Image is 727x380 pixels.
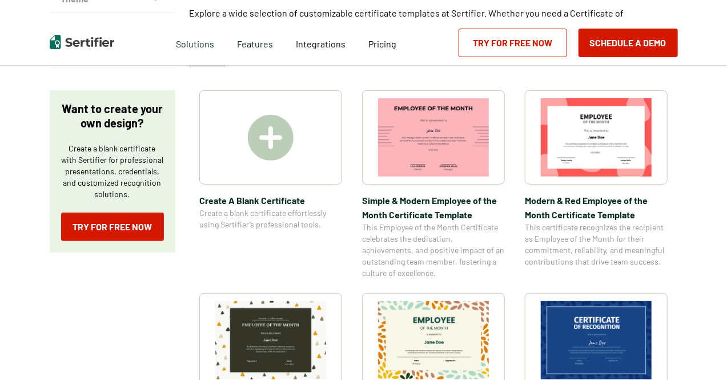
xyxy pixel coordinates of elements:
span: Solutions [176,35,214,50]
span: This Employee of the Month Certificate celebrates the dedication, achievements, and positive impa... [362,222,505,279]
button: Style [50,13,175,40]
p: Explore a wide selection of customizable certificate templates at Sertifier. Whether you need a C... [190,6,678,49]
a: Modern & Red Employee of the Month Certificate TemplateModern & Red Employee of the Month Certifi... [525,90,668,279]
a: Try for Free Now [61,213,164,241]
a: Try for Free Now [459,29,567,57]
p: Want to create your own design? [61,102,164,130]
img: Simple & Colorful Employee of the Month Certificate Template [215,301,326,379]
a: Integrations [296,35,346,50]
button: Schedule a Demo [579,29,678,57]
a: Simple & Modern Employee of the Month Certificate TemplateSimple & Modern Employee of the Month C... [362,90,505,279]
img: Create A Blank Certificate [248,115,294,161]
img: Modern & Red Employee of the Month Certificate Template [541,98,652,177]
img: Sertifier | Digital Credentialing Platform [50,35,114,49]
span: Simple & Modern Employee of the Month Certificate Template [362,193,505,222]
span: Pricing [368,38,396,49]
span: Modern & Red Employee of the Month Certificate Template [525,193,668,222]
img: Modern Dark Blue Employee of the Month Certificate Template [541,301,652,379]
span: Create A Blank Certificate [199,193,342,207]
span: Features [237,35,273,50]
img: Simple & Modern Employee of the Month Certificate Template [378,98,489,177]
span: Create a blank certificate effortlessly using Sertifier’s professional tools. [199,207,342,230]
img: Simple and Patterned Employee of the Month Certificate Template [378,301,489,379]
span: Integrations [296,38,346,49]
a: Pricing [368,35,396,50]
p: Create a blank certificate with Sertifier for professional presentations, credentials, and custom... [61,143,164,200]
span: This certificate recognizes the recipient as Employee of the Month for their commitment, reliabil... [525,222,668,267]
